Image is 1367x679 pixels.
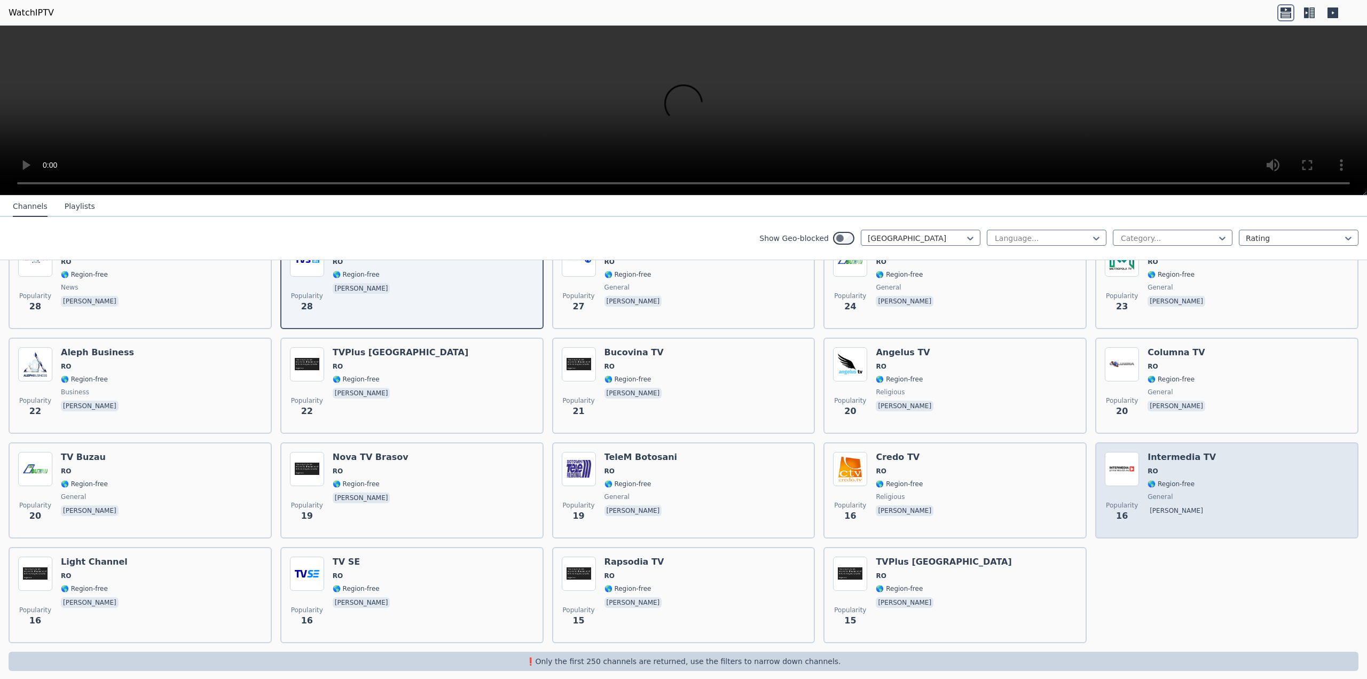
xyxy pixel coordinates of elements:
[1148,505,1205,516] p: [PERSON_NAME]
[604,362,615,371] span: RO
[604,452,678,463] h6: TeleM Botosani
[604,480,651,488] span: 🌎 Region-free
[61,572,71,580] span: RO
[572,510,584,522] span: 19
[61,557,128,567] h6: Light Channel
[1148,388,1173,396] span: general
[604,597,662,608] p: [PERSON_NAME]
[563,606,595,614] span: Popularity
[1106,292,1138,300] span: Popularity
[333,283,390,294] p: [PERSON_NAME]
[1148,401,1205,411] p: [PERSON_NAME]
[61,296,119,307] p: [PERSON_NAME]
[833,557,867,591] img: TVPlus Suceava
[301,300,313,313] span: 28
[19,501,51,510] span: Popularity
[61,597,119,608] p: [PERSON_NAME]
[65,197,95,217] button: Playlists
[604,388,662,399] p: [PERSON_NAME]
[1106,396,1138,405] span: Popularity
[301,614,313,627] span: 16
[333,388,390,399] p: [PERSON_NAME]
[290,557,324,591] img: TV SE
[876,467,886,475] span: RO
[876,584,923,593] span: 🌎 Region-free
[876,452,936,463] h6: Credo TV
[876,388,905,396] span: religious
[604,296,662,307] p: [PERSON_NAME]
[834,606,866,614] span: Popularity
[604,283,630,292] span: general
[876,375,923,384] span: 🌎 Region-free
[1148,493,1173,501] span: general
[18,452,52,486] img: TV Buzau
[333,493,390,503] p: [PERSON_NAME]
[876,505,933,516] p: [PERSON_NAME]
[562,452,596,486] img: TeleM Botosani
[1105,347,1139,381] img: Columna TV
[1148,375,1195,384] span: 🌎 Region-free
[61,505,119,516] p: [PERSON_NAME]
[1148,362,1158,371] span: RO
[61,401,119,411] p: [PERSON_NAME]
[29,614,41,627] span: 16
[61,362,71,371] span: RO
[604,557,664,567] h6: Rapsodia TV
[291,606,323,614] span: Popularity
[61,493,86,501] span: general
[1148,296,1205,307] p: [PERSON_NAME]
[18,557,52,591] img: Light Channel
[604,572,615,580] span: RO
[19,396,51,405] span: Popularity
[333,584,380,593] span: 🌎 Region-free
[13,656,1354,667] p: ❗️Only the first 250 channels are returned, use the filters to narrow down channels.
[1148,283,1173,292] span: general
[13,197,48,217] button: Channels
[1116,405,1128,418] span: 20
[876,296,933,307] p: [PERSON_NAME]
[604,347,664,358] h6: Bucovina TV
[563,292,595,300] span: Popularity
[61,347,134,358] h6: Aleph Business
[604,584,651,593] span: 🌎 Region-free
[61,388,89,396] span: business
[29,300,41,313] span: 28
[834,501,866,510] span: Popularity
[19,292,51,300] span: Popularity
[291,292,323,300] span: Popularity
[833,452,867,486] img: Credo TV
[333,572,343,580] span: RO
[1105,452,1139,486] img: Intermedia TV
[1116,510,1128,522] span: 16
[1116,300,1128,313] span: 23
[876,347,936,358] h6: Angelus TV
[29,510,41,522] span: 20
[333,480,380,488] span: 🌎 Region-free
[604,257,615,266] span: RO
[876,401,933,411] p: [PERSON_NAME]
[333,375,380,384] span: 🌎 Region-free
[333,467,343,475] span: RO
[834,396,866,405] span: Popularity
[562,347,596,381] img: Bucovina TV
[291,501,323,510] span: Popularity
[1148,467,1158,475] span: RO
[61,375,108,384] span: 🌎 Region-free
[844,510,856,522] span: 16
[604,467,615,475] span: RO
[562,557,596,591] img: Rapsodia TV
[333,347,468,358] h6: TVPlus [GEOGRAPHIC_DATA]
[1148,257,1158,266] span: RO
[876,493,905,501] span: religious
[333,597,390,608] p: [PERSON_NAME]
[29,405,41,418] span: 22
[876,557,1011,567] h6: TVPlus [GEOGRAPHIC_DATA]
[1106,501,1138,510] span: Popularity
[333,557,392,567] h6: TV SE
[876,270,923,279] span: 🌎 Region-free
[61,480,108,488] span: 🌎 Region-free
[604,375,651,384] span: 🌎 Region-free
[333,362,343,371] span: RO
[833,347,867,381] img: Angelus TV
[876,572,886,580] span: RO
